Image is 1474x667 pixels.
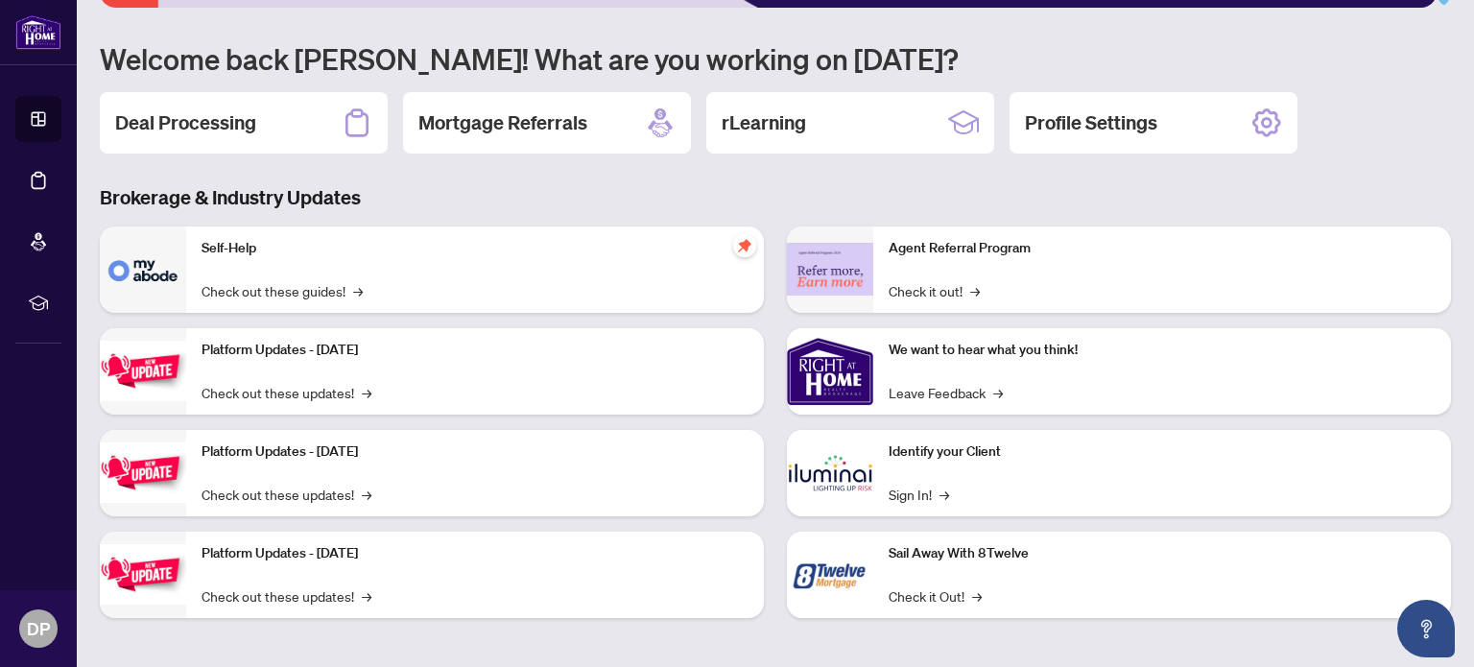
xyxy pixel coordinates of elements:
img: We want to hear what you think! [787,328,873,415]
span: → [939,484,949,505]
img: Identify your Client [787,430,873,516]
span: → [353,280,363,301]
p: We want to hear what you think! [889,340,1436,361]
a: Check out these updates!→ [202,585,371,607]
a: Check out these updates!→ [202,382,371,403]
p: Platform Updates - [DATE] [202,543,749,564]
h2: Profile Settings [1025,109,1157,136]
h2: rLearning [722,109,806,136]
span: → [362,382,371,403]
h1: Welcome back [PERSON_NAME]! What are you working on [DATE]? [100,40,1451,77]
h2: Mortgage Referrals [418,109,587,136]
img: Platform Updates - July 8, 2025 [100,442,186,503]
span: → [362,484,371,505]
img: Agent Referral Program [787,243,873,296]
p: Identify your Client [889,441,1436,463]
p: Platform Updates - [DATE] [202,340,749,361]
span: → [972,585,982,607]
a: Check out these guides!→ [202,280,363,301]
img: Platform Updates - July 21, 2025 [100,341,186,401]
p: Sail Away With 8Twelve [889,543,1436,564]
h3: Brokerage & Industry Updates [100,184,1451,211]
a: Check it out!→ [889,280,980,301]
span: → [970,280,980,301]
span: pushpin [733,234,756,257]
a: Leave Feedback→ [889,382,1003,403]
img: Self-Help [100,226,186,313]
span: DP [27,615,50,642]
img: Sail Away With 8Twelve [787,532,873,618]
img: logo [15,14,61,50]
span: → [362,585,371,607]
p: Self-Help [202,238,749,259]
p: Agent Referral Program [889,238,1436,259]
button: Open asap [1397,600,1455,657]
a: Check it Out!→ [889,585,982,607]
img: Platform Updates - June 23, 2025 [100,544,186,605]
a: Sign In!→ [889,484,949,505]
a: Check out these updates!→ [202,484,371,505]
h2: Deal Processing [115,109,256,136]
p: Platform Updates - [DATE] [202,441,749,463]
span: → [993,382,1003,403]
